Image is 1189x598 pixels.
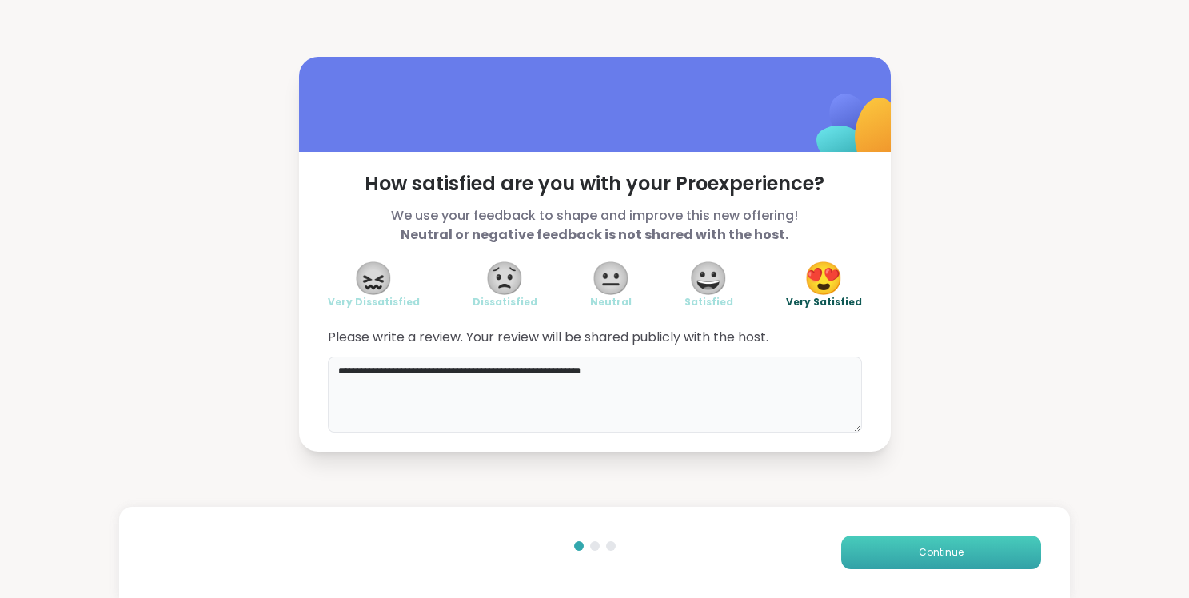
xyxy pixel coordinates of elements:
span: 😟 [485,264,525,293]
span: Very Satisfied [786,296,862,309]
span: 😖 [353,264,393,293]
span: 😐 [591,264,631,293]
span: Please write a review. Your review will be shared publicly with the host. [328,328,862,347]
span: We use your feedback to shape and improve this new offering! [328,206,862,245]
span: Dissatisfied [473,296,537,309]
span: Neutral [590,296,632,309]
b: Neutral or negative feedback is not shared with the host. [401,225,788,244]
span: Very Dissatisfied [328,296,420,309]
button: Continue [841,536,1041,569]
span: How satisfied are you with your Pro experience? [328,171,862,197]
span: Satisfied [684,296,733,309]
span: 😍 [804,264,844,293]
img: ShareWell Logomark [779,52,938,211]
span: Continue [919,545,964,560]
span: 😀 [688,264,728,293]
